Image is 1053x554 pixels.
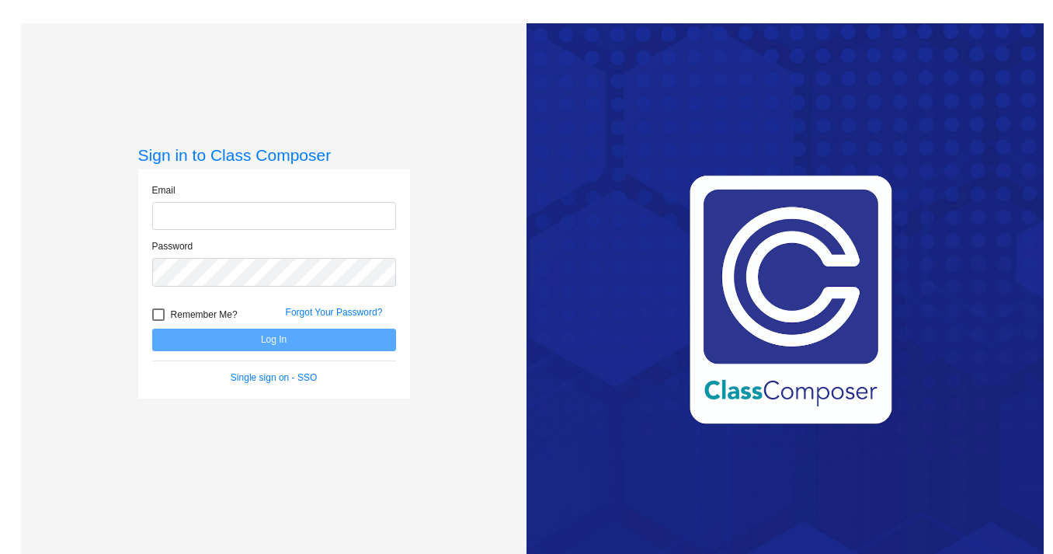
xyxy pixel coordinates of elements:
a: Forgot Your Password? [286,307,383,318]
label: Email [152,183,175,197]
span: Remember Me? [171,305,238,324]
h3: Sign in to Class Composer [138,145,410,165]
button: Log In [152,329,396,351]
a: Single sign on - SSO [231,372,317,383]
label: Password [152,239,193,253]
